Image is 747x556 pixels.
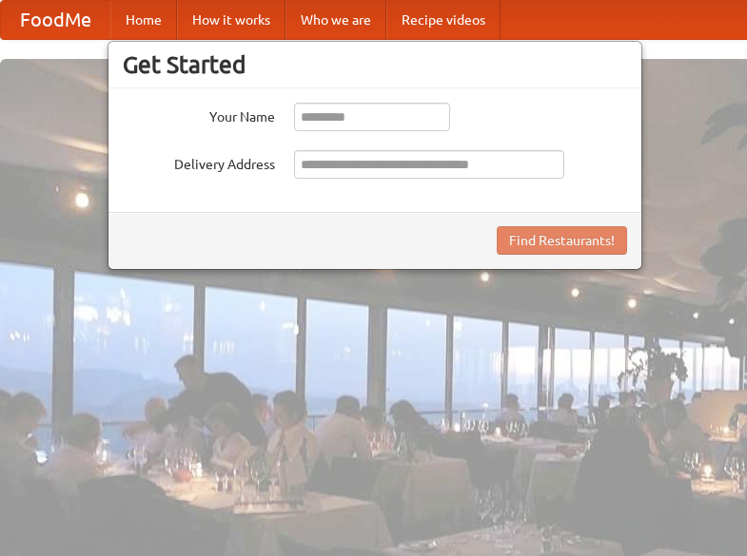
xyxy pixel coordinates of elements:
[110,1,177,39] a: Home
[386,1,501,39] a: Recipe videos
[177,1,285,39] a: How it works
[123,103,275,126] label: Your Name
[123,50,627,79] h3: Get Started
[123,150,275,174] label: Delivery Address
[285,1,386,39] a: Who we are
[1,1,110,39] a: FoodMe
[497,226,627,255] button: Find Restaurants!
